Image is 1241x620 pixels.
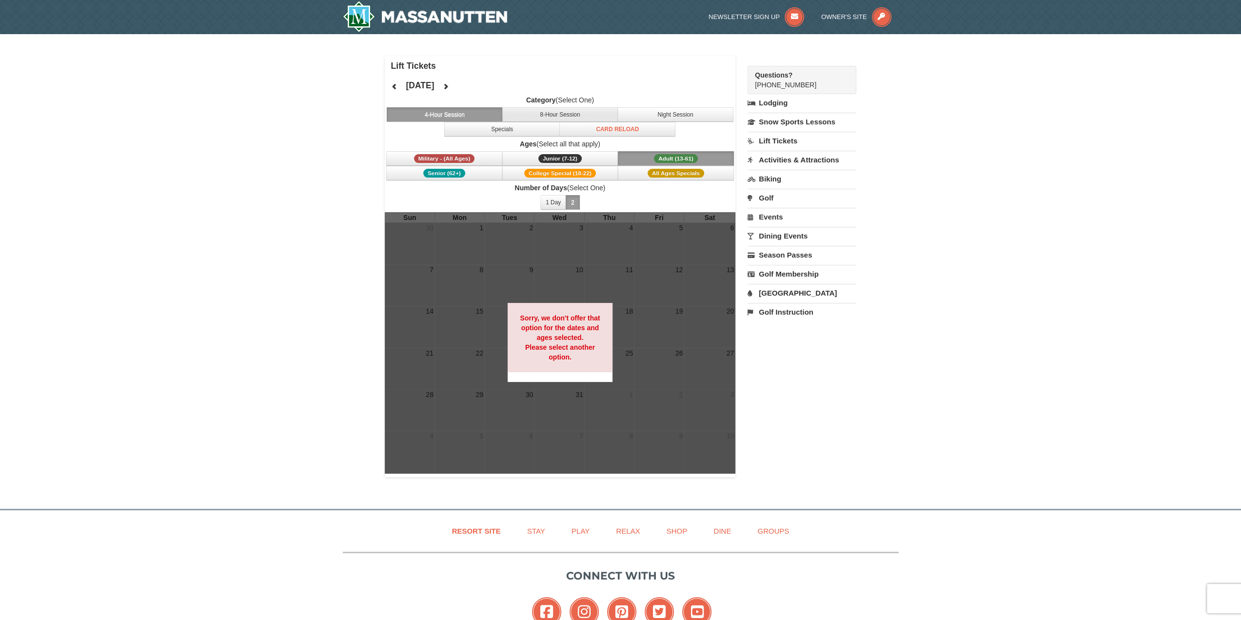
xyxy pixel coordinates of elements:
[520,140,536,148] strong: Ages
[748,303,856,321] a: Golf Instruction
[502,107,618,122] button: 8-Hour Session
[559,122,675,137] button: Card Reload
[748,170,856,188] a: Biking
[386,151,502,166] button: Military - (All Ages)
[755,71,792,79] strong: Questions?
[343,1,508,32] a: Massanutten Resort
[821,13,891,20] a: Owner's Site
[502,151,618,166] button: Junior (7-12)
[748,208,856,226] a: Events
[386,166,502,180] button: Senior (62+)
[385,139,736,149] label: (Select all that apply)
[745,520,801,542] a: Groups
[343,568,899,584] p: Connect with us
[502,166,618,180] button: College Special (18-22)
[566,195,580,210] button: 2
[755,70,839,89] span: [PHONE_NUMBER]
[406,80,434,90] h4: [DATE]
[514,184,567,192] strong: Number of Days
[540,195,566,210] button: 1 Day
[559,520,602,542] a: Play
[604,520,652,542] a: Relax
[748,227,856,245] a: Dining Events
[654,154,698,163] span: Adult (13-61)
[343,1,508,32] img: Massanutten Resort Logo
[748,113,856,131] a: Snow Sports Lessons
[821,13,867,20] span: Owner's Site
[391,61,736,71] h4: Lift Tickets
[520,314,600,361] strong: Sorry, we don't offer that option for the dates and ages selected. Please select another option.
[385,183,736,193] label: (Select One)
[524,169,596,178] span: College Special (18-22)
[538,154,582,163] span: Junior (7-12)
[654,520,700,542] a: Shop
[701,520,743,542] a: Dine
[515,520,557,542] a: Stay
[748,94,856,112] a: Lodging
[748,151,856,169] a: Activities & Attractions
[440,520,513,542] a: Resort Site
[387,107,503,122] button: 4-Hour Session
[618,166,734,180] button: All Ages Specials
[444,122,560,137] button: Specials
[617,107,733,122] button: Night Session
[748,284,856,302] a: [GEOGRAPHIC_DATA]
[748,246,856,264] a: Season Passes
[648,169,704,178] span: All Ages Specials
[748,132,856,150] a: Lift Tickets
[709,13,804,20] a: Newsletter Sign Up
[748,265,856,283] a: Golf Membership
[748,189,856,207] a: Golf
[526,96,556,104] strong: Category
[709,13,780,20] span: Newsletter Sign Up
[414,154,475,163] span: Military - (All Ages)
[423,169,465,178] span: Senior (62+)
[385,95,736,105] label: (Select One)
[618,151,734,166] button: Adult (13-61)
